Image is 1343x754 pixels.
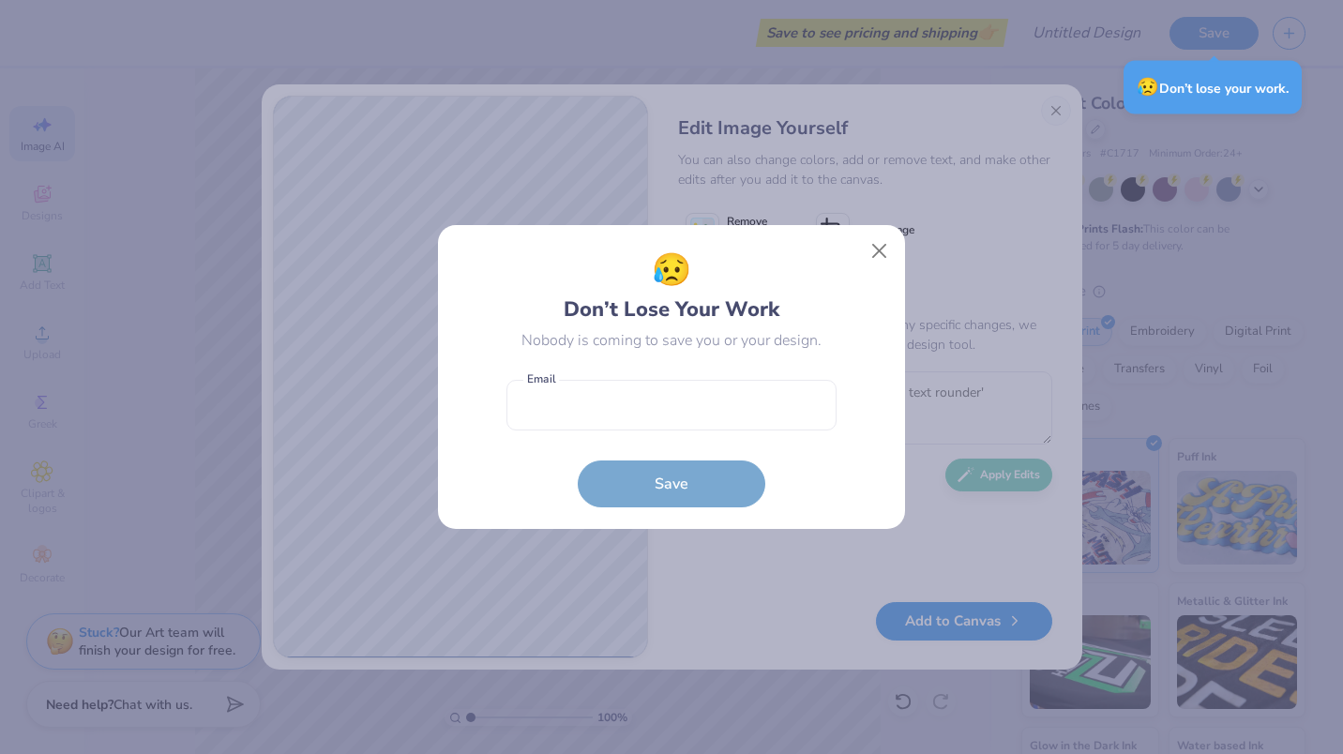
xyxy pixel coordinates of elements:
[1124,61,1302,114] div: Don’t lose your work.
[564,247,779,325] div: Don’t Lose Your Work
[1137,75,1159,99] span: 😥
[862,234,898,269] button: Close
[521,329,822,352] div: Nobody is coming to save you or your design.
[652,247,691,294] span: 😥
